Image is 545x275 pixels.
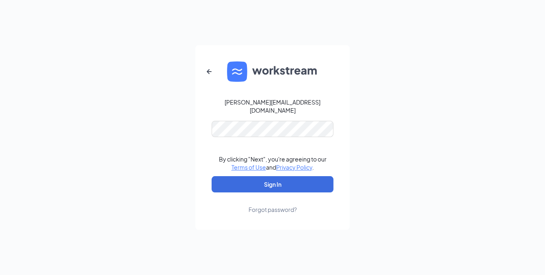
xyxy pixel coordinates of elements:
img: WS logo and Workstream text [227,61,318,82]
div: Forgot password? [249,205,297,214]
svg: ArrowLeftNew [204,67,214,76]
a: Terms of Use [231,164,266,171]
button: ArrowLeftNew [199,62,219,81]
div: [PERSON_NAME][EMAIL_ADDRESS][DOMAIN_NAME] [212,98,333,114]
a: Privacy Policy [276,164,312,171]
a: Forgot password? [249,192,297,214]
div: By clicking "Next", you're agreeing to our and . [219,155,327,171]
button: Sign In [212,176,333,192]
